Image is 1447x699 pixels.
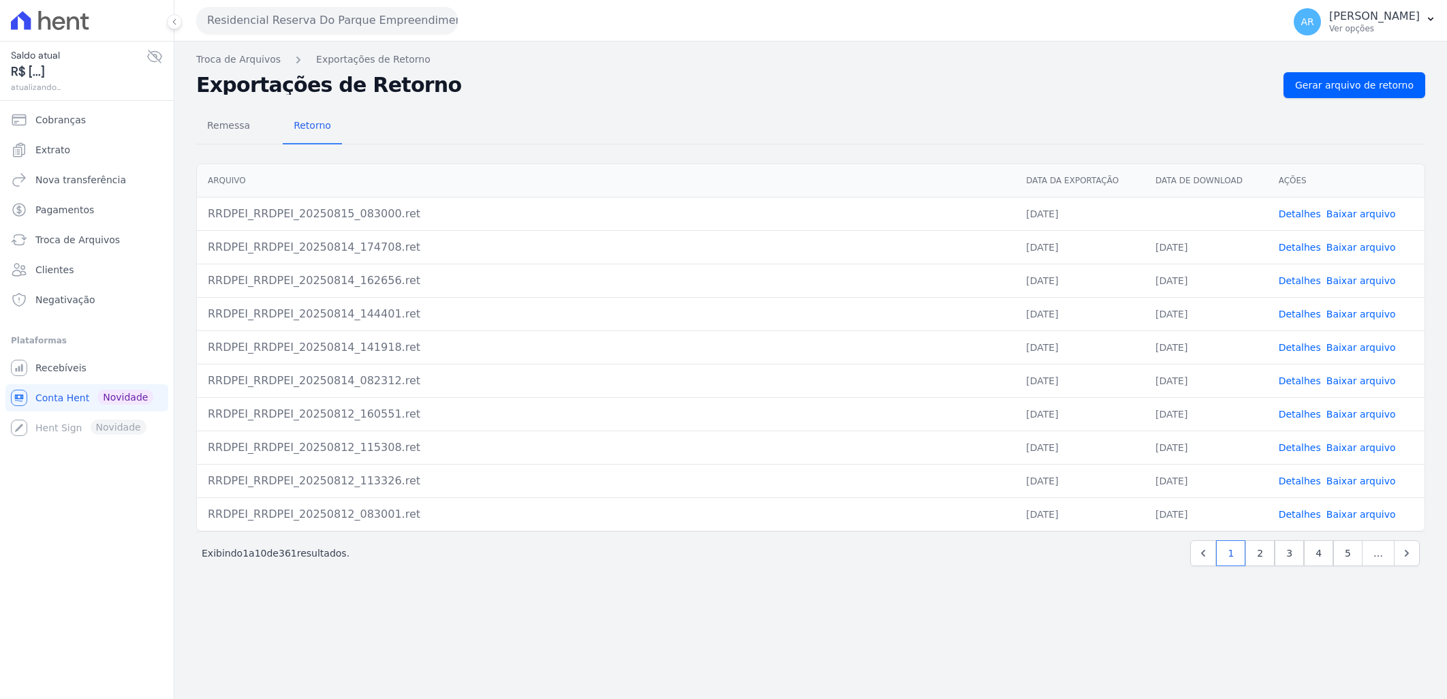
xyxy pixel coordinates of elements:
[1015,497,1145,531] td: [DATE]
[1145,431,1268,464] td: [DATE]
[11,81,146,93] span: atualizando...
[196,7,458,34] button: Residencial Reserva Do Parque Empreendimento Imobiliario LTDA
[1279,242,1321,253] a: Detalhes
[1394,540,1420,566] a: Next
[1145,230,1268,264] td: [DATE]
[1145,264,1268,297] td: [DATE]
[11,48,146,63] span: Saldo atual
[5,226,168,253] a: Troca de Arquivos
[208,206,1004,222] div: RRDPEI_RRDPEI_20250815_083000.ret
[1245,540,1275,566] a: 2
[1145,297,1268,330] td: [DATE]
[1015,264,1145,297] td: [DATE]
[1015,164,1145,198] th: Data da Exportação
[1145,397,1268,431] td: [DATE]
[5,256,168,283] a: Clientes
[35,263,74,277] span: Clientes
[35,391,89,405] span: Conta Hent
[1279,409,1321,420] a: Detalhes
[1301,17,1313,27] span: AR
[1015,230,1145,264] td: [DATE]
[1329,23,1420,34] p: Ver opções
[1015,330,1145,364] td: [DATE]
[1326,208,1396,219] a: Baixar arquivo
[1326,242,1396,253] a: Baixar arquivo
[285,112,339,139] span: Retorno
[208,473,1004,489] div: RRDPEI_RRDPEI_20250812_113326.ret
[208,406,1004,422] div: RRDPEI_RRDPEI_20250812_160551.ret
[197,164,1015,198] th: Arquivo
[1268,164,1425,198] th: Ações
[11,106,163,441] nav: Sidebar
[1304,540,1333,566] a: 4
[1015,397,1145,431] td: [DATE]
[1326,342,1396,353] a: Baixar arquivo
[196,52,281,67] a: Troca de Arquivos
[196,76,1273,95] h2: Exportações de Retorno
[1015,197,1145,230] td: [DATE]
[1326,275,1396,286] a: Baixar arquivo
[255,548,267,559] span: 10
[208,339,1004,356] div: RRDPEI_RRDPEI_20250814_141918.ret
[279,548,297,559] span: 361
[35,203,94,217] span: Pagamentos
[5,286,168,313] a: Negativação
[1015,464,1145,497] td: [DATE]
[1015,364,1145,397] td: [DATE]
[1279,375,1321,386] a: Detalhes
[5,196,168,223] a: Pagamentos
[1283,72,1425,98] a: Gerar arquivo de retorno
[5,166,168,193] a: Nova transferência
[1279,342,1321,353] a: Detalhes
[208,239,1004,255] div: RRDPEI_RRDPEI_20250814_174708.ret
[208,273,1004,289] div: RRDPEI_RRDPEI_20250814_162656.ret
[35,233,120,247] span: Troca de Arquivos
[35,143,70,157] span: Extrato
[1326,509,1396,520] a: Baixar arquivo
[208,439,1004,456] div: RRDPEI_RRDPEI_20250812_115308.ret
[1145,464,1268,497] td: [DATE]
[316,52,431,67] a: Exportações de Retorno
[1279,309,1321,320] a: Detalhes
[1326,309,1396,320] a: Baixar arquivo
[97,390,153,405] span: Novidade
[1333,540,1363,566] a: 5
[1279,442,1321,453] a: Detalhes
[202,546,349,560] p: Exibindo a de resultados.
[1295,78,1414,92] span: Gerar arquivo de retorno
[1145,497,1268,531] td: [DATE]
[1145,364,1268,397] td: [DATE]
[1279,509,1321,520] a: Detalhes
[1145,164,1268,198] th: Data de Download
[1279,476,1321,486] a: Detalhes
[1190,540,1216,566] a: Previous
[208,506,1004,523] div: RRDPEI_RRDPEI_20250812_083001.ret
[208,306,1004,322] div: RRDPEI_RRDPEI_20250814_144401.ret
[1015,431,1145,464] td: [DATE]
[1326,375,1396,386] a: Baixar arquivo
[35,293,95,307] span: Negativação
[283,109,342,144] a: Retorno
[1279,275,1321,286] a: Detalhes
[35,173,126,187] span: Nova transferência
[1015,297,1145,330] td: [DATE]
[35,113,86,127] span: Cobranças
[1279,208,1321,219] a: Detalhes
[1283,3,1447,41] button: AR [PERSON_NAME] Ver opções
[5,106,168,134] a: Cobranças
[243,548,249,559] span: 1
[1216,540,1245,566] a: 1
[208,373,1004,389] div: RRDPEI_RRDPEI_20250814_082312.ret
[11,332,163,349] div: Plataformas
[1145,330,1268,364] td: [DATE]
[1326,442,1396,453] a: Baixar arquivo
[5,384,168,411] a: Conta Hent Novidade
[199,112,258,139] span: Remessa
[196,109,261,144] a: Remessa
[1326,409,1396,420] a: Baixar arquivo
[5,136,168,164] a: Extrato
[35,361,87,375] span: Recebíveis
[1275,540,1304,566] a: 3
[1326,476,1396,486] a: Baixar arquivo
[5,354,168,382] a: Recebíveis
